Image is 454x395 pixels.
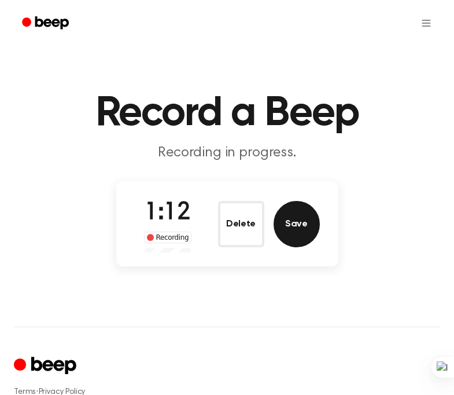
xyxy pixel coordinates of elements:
p: Recording in progress. [14,144,440,163]
button: Open menu [412,9,440,37]
h1: Record a Beep [14,93,440,134]
button: Delete Audio Record [218,201,264,247]
a: Cruip [14,355,79,378]
div: Recording [144,232,192,243]
button: Save Audio Record [274,201,320,247]
span: 1:12 [145,201,191,225]
a: Beep [14,12,79,35]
